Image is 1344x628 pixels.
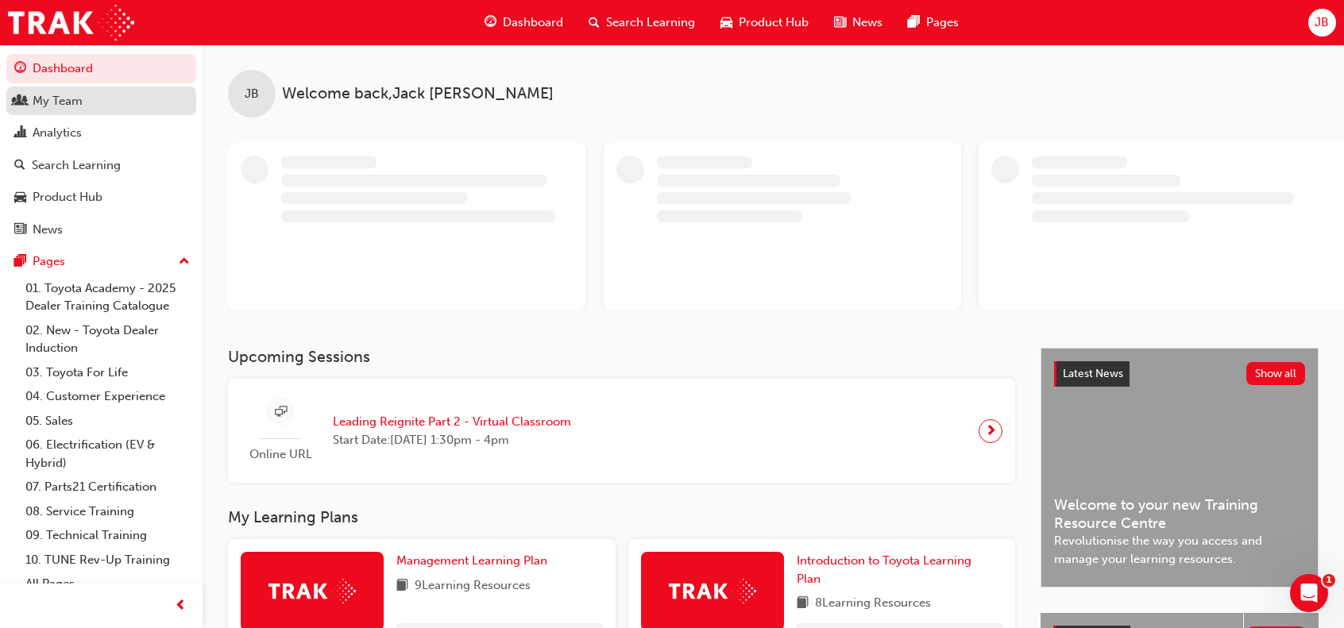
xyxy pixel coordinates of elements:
span: JB [1315,13,1329,32]
a: All Pages [19,572,196,596]
span: book-icon [797,594,809,614]
span: Welcome back , Jack [PERSON_NAME] [282,85,554,103]
span: Management Learning Plan [396,553,547,568]
div: Pages [33,252,65,271]
a: 04. Customer Experience [19,384,196,409]
a: pages-iconPages [895,6,971,39]
a: 06. Electrification (EV & Hybrid) [19,433,196,475]
span: Start Date: [DATE] 1:30pm - 4pm [333,431,571,449]
span: car-icon [14,191,26,205]
a: 02. New - Toyota Dealer Induction [19,318,196,360]
span: next-icon [985,420,997,442]
a: Online URLLeading Reignite Part 2 - Virtual ClassroomStart Date:[DATE] 1:30pm - 4pm [241,391,1002,470]
span: 9 Learning Resources [415,576,531,596]
a: Introduction to Toyota Learning Plan [797,552,1003,588]
span: news-icon [834,13,846,33]
a: 09. Technical Training [19,523,196,548]
span: guage-icon [485,13,496,33]
span: Welcome to your new Training Resource Centre [1054,496,1305,532]
img: Trak [669,579,756,603]
a: 01. Toyota Academy - 2025 Dealer Training Catalogue [19,276,196,318]
span: Online URL [241,445,320,464]
span: Introduction to Toyota Learning Plan [797,553,971,586]
span: people-icon [14,94,26,109]
span: car-icon [720,13,732,33]
span: prev-icon [175,596,187,616]
span: search-icon [589,13,600,33]
a: Management Learning Plan [396,552,554,570]
button: JB [1308,9,1336,37]
div: News [33,221,63,239]
span: chart-icon [14,126,26,141]
span: Leading Reignite Part 2 - Virtual Classroom [333,413,571,431]
a: 10. TUNE Rev-Up Training [19,548,196,572]
span: book-icon [396,576,408,596]
a: Search Learning [6,151,196,180]
a: 03. Toyota For Life [19,360,196,385]
a: 08. Service Training [19,499,196,524]
span: search-icon [14,159,25,173]
h3: My Learning Plans [228,508,1015,526]
a: Dashboard [6,54,196,83]
a: search-iconSearch Learning [576,6,708,39]
span: guage-icon [14,62,26,76]
button: Show all [1246,362,1306,385]
span: pages-icon [14,255,26,269]
div: My Team [33,92,83,110]
button: Pages [6,247,196,276]
img: Trak [8,5,134,40]
span: up-icon [179,252,190,272]
span: JB [245,85,259,103]
span: Latest News [1063,367,1123,380]
span: pages-icon [908,13,920,33]
a: Latest NewsShow all [1054,361,1305,387]
a: guage-iconDashboard [472,6,576,39]
span: 8 Learning Resources [815,594,931,614]
span: Product Hub [739,13,809,32]
a: Analytics [6,118,196,148]
img: Trak [268,579,356,603]
iframe: Intercom live chat [1290,574,1328,612]
span: Revolutionise the way you access and manage your learning resources. [1054,532,1305,568]
a: Product Hub [6,183,196,212]
div: Search Learning [32,156,121,175]
span: Search Learning [606,13,695,32]
div: Analytics [33,124,82,142]
a: 05. Sales [19,409,196,433]
div: Product Hub [33,188,102,206]
a: Latest NewsShow allWelcome to your new Training Resource CentreRevolutionise the way you access a... [1041,348,1319,588]
span: Pages [926,13,959,32]
a: car-iconProduct Hub [708,6,821,39]
a: news-iconNews [821,6,895,39]
a: News [6,215,196,245]
span: News [852,13,882,32]
span: Dashboard [503,13,563,32]
a: 07. Parts21 Certification [19,475,196,499]
h3: Upcoming Sessions [228,348,1015,366]
span: 1 [1323,574,1335,587]
span: news-icon [14,223,26,237]
span: sessionType_ONLINE_URL-icon [275,403,287,422]
button: DashboardMy TeamAnalyticsSearch LearningProduct HubNews [6,51,196,247]
a: My Team [6,87,196,116]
